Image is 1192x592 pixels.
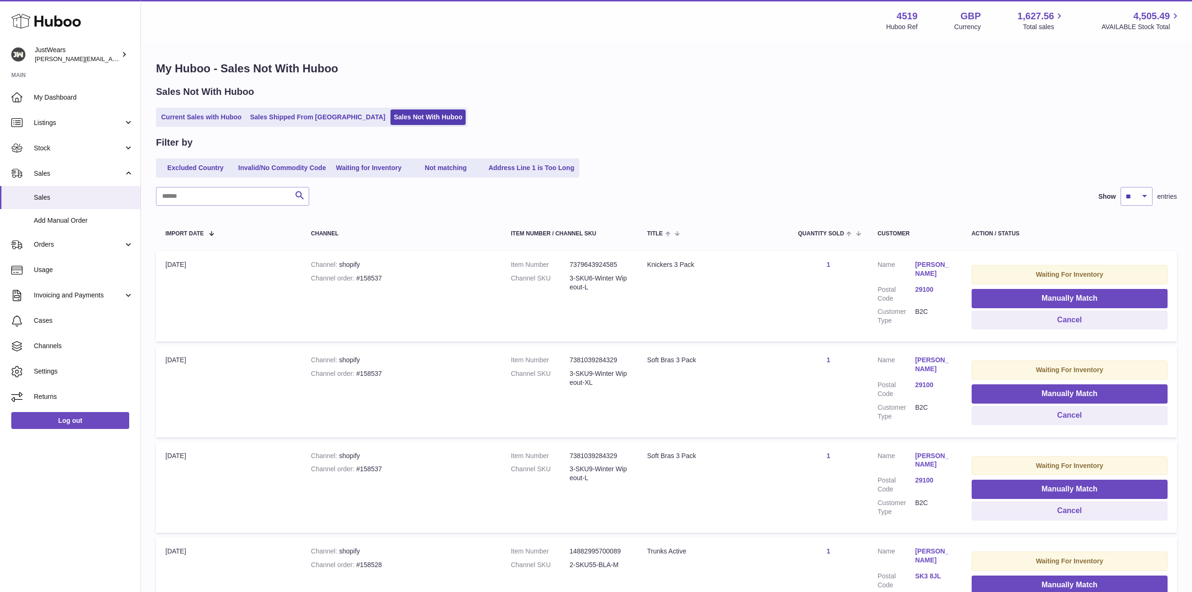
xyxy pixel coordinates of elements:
div: Customer [878,231,953,237]
span: Usage [34,265,133,274]
span: Title [647,231,662,237]
span: Cases [34,316,133,325]
span: AVAILABLE Stock Total [1101,23,1181,31]
a: Current Sales with Huboo [158,109,245,125]
dd: 7379643924585 [569,260,628,269]
dt: Item Number [511,452,569,460]
img: josh@just-wears.com [11,47,25,62]
dd: 7381039284329 [569,452,628,460]
td: [DATE] [156,251,302,342]
strong: 4519 [896,10,918,23]
span: Channels [34,342,133,351]
dt: Channel SKU [511,369,569,387]
span: [PERSON_NAME][EMAIL_ADDRESS][DOMAIN_NAME] [35,55,188,62]
strong: Channel order [311,561,357,569]
a: 4,505.49 AVAILABLE Stock Total [1101,10,1181,31]
strong: Waiting For Inventory [1036,462,1103,469]
dt: Postal Code [878,572,915,590]
a: 29100 [915,285,953,294]
div: Trunks Active [647,547,779,556]
dd: 7381039284329 [569,356,628,365]
dd: 3-SKU9-Winter Wipeout-L [569,465,628,483]
button: Cancel [972,406,1168,425]
div: #158528 [311,561,492,569]
dd: B2C [915,307,953,325]
div: shopify [311,356,492,365]
a: 29100 [915,476,953,485]
div: Knickers 3 Pack [647,260,779,269]
a: Log out [11,412,129,429]
a: Sales Shipped From [GEOGRAPHIC_DATA] [247,109,389,125]
h1: My Huboo - Sales Not With Huboo [156,61,1177,76]
dt: Customer Type [878,499,915,516]
button: Cancel [972,501,1168,521]
div: #158537 [311,274,492,283]
td: [DATE] [156,442,302,533]
dt: Item Number [511,547,569,556]
strong: Channel order [311,370,357,377]
a: Not matching [408,160,483,176]
div: Soft Bras 3 Pack [647,452,779,460]
span: Invoicing and Payments [34,291,124,300]
a: [PERSON_NAME] [915,356,953,374]
button: Manually Match [972,384,1168,404]
span: Returns [34,392,133,401]
div: Huboo Ref [886,23,918,31]
span: My Dashboard [34,93,133,102]
div: Item Number / Channel SKU [511,231,628,237]
a: Address Line 1 is Too Long [485,160,578,176]
div: Currency [954,23,981,31]
dd: 14882995700089 [569,547,628,556]
a: Waiting for Inventory [331,160,406,176]
dt: Name [878,356,915,376]
label: Show [1099,192,1116,201]
a: [PERSON_NAME] [915,547,953,565]
a: 29100 [915,381,953,389]
dt: Name [878,260,915,280]
a: Sales Not With Huboo [390,109,466,125]
div: JustWears [35,46,119,63]
div: Soft Bras 3 Pack [647,356,779,365]
div: Channel [311,231,492,237]
h2: Filter by [156,136,193,149]
a: 1,627.56 Total sales [1018,10,1065,31]
strong: Waiting For Inventory [1036,366,1103,374]
dd: 2-SKU55-BLA-M [569,561,628,569]
button: Manually Match [972,289,1168,308]
div: shopify [311,547,492,556]
strong: Channel order [311,465,357,473]
span: Orders [34,240,124,249]
div: #158537 [311,369,492,378]
span: Listings [34,118,124,127]
span: Settings [34,367,133,376]
strong: Channel [311,547,339,555]
div: shopify [311,260,492,269]
span: Total sales [1023,23,1065,31]
dt: Customer Type [878,403,915,421]
dt: Postal Code [878,285,915,303]
dt: Customer Type [878,307,915,325]
strong: Channel [311,356,339,364]
a: 1 [826,261,830,268]
span: Quantity Sold [798,231,844,237]
span: Stock [34,144,124,153]
a: 1 [826,452,830,460]
h2: Sales Not With Huboo [156,86,254,98]
div: shopify [311,452,492,460]
dt: Channel SKU [511,274,569,292]
dt: Item Number [511,356,569,365]
dt: Channel SKU [511,561,569,569]
dt: Name [878,452,915,472]
dt: Postal Code [878,476,915,494]
dd: 3-SKU6-Winter Wipeout-L [569,274,628,292]
button: Manually Match [972,480,1168,499]
span: Sales [34,193,133,202]
dd: 3-SKU9-Winter Wipeout-XL [569,369,628,387]
a: Excluded Country [158,160,233,176]
span: Sales [34,169,124,178]
a: SK3 8JL [915,572,953,581]
strong: Waiting For Inventory [1036,557,1103,565]
td: [DATE] [156,346,302,437]
dt: Name [878,547,915,567]
span: Add Manual Order [34,216,133,225]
